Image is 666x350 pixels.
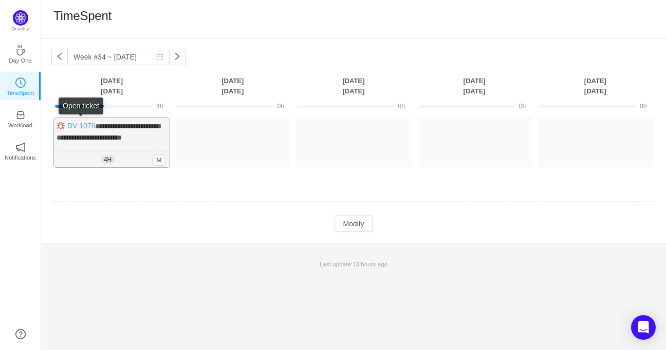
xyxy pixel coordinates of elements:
span: M [152,154,165,166]
p: Quantify [12,26,29,33]
span: 0h [398,103,405,110]
h1: TimeSpent [53,8,112,24]
i: icon: inbox [15,110,26,120]
i: icon: clock-circle [15,77,26,88]
a: icon: clock-circleTimeSpent [15,81,26,91]
th: [DATE] [DATE] [172,75,293,96]
th: [DATE] [DATE] [51,75,172,96]
img: 10303 [57,122,65,130]
button: Modify [335,216,372,232]
a: icon: coffeeDay One [15,48,26,59]
span: 13 hours ago [353,261,387,267]
button: icon: left [51,49,68,65]
th: [DATE] [DATE] [414,75,535,96]
span: Last update: [320,261,387,267]
a: DV-1076 [67,122,95,130]
i: icon: coffee [15,45,26,55]
div: Open Intercom Messenger [631,315,656,340]
a: icon: question-circle [15,329,26,339]
p: Notifications [5,153,36,162]
img: Quantify [13,10,28,26]
span: 4h [156,103,163,110]
span: 0h [519,103,526,110]
a: icon: inboxWorkload [15,113,26,123]
a: icon: notificationNotifications [15,145,26,155]
p: Workload [8,121,32,130]
button: icon: right [169,49,186,65]
span: 4h [101,155,115,164]
i: icon: calendar [156,53,163,61]
p: TimeSpent [7,88,34,98]
span: 0h [277,103,284,110]
div: Open ticket [59,98,103,114]
span: 0h [640,103,646,110]
th: [DATE] [DATE] [293,75,414,96]
th: [DATE] [DATE] [535,75,656,96]
input: Select a week [67,49,170,65]
i: icon: notification [15,142,26,152]
p: Day One [9,56,31,65]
